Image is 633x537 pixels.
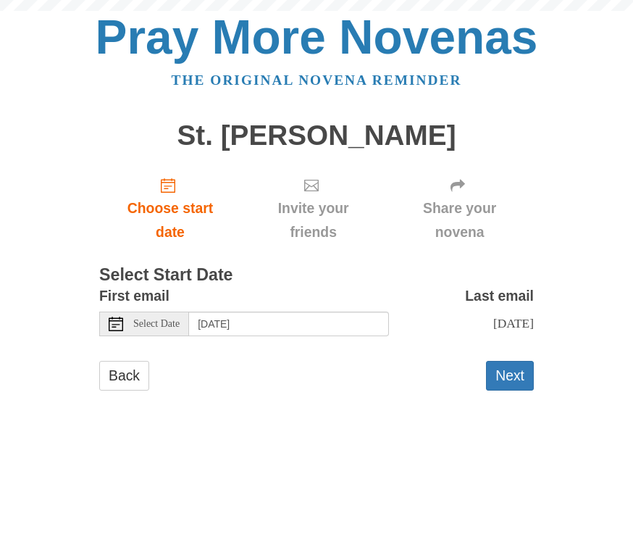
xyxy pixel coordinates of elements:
label: First email [99,284,169,308]
button: Next [486,361,534,391]
span: Select Date [133,319,180,329]
h3: Select Start Date [99,266,534,285]
label: Last email [465,284,534,308]
span: Invite your friends [256,196,371,244]
a: Back [99,361,149,391]
span: Share your novena [400,196,519,244]
a: Choose start date [99,165,241,251]
span: Choose start date [114,196,227,244]
a: The original novena reminder [172,72,462,88]
h1: St. [PERSON_NAME] [99,120,534,151]
a: Pray More Novenas [96,10,538,64]
span: [DATE] [493,316,534,330]
div: Click "Next" to confirm your start date first. [385,165,534,251]
div: Click "Next" to confirm your start date first. [241,165,385,251]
